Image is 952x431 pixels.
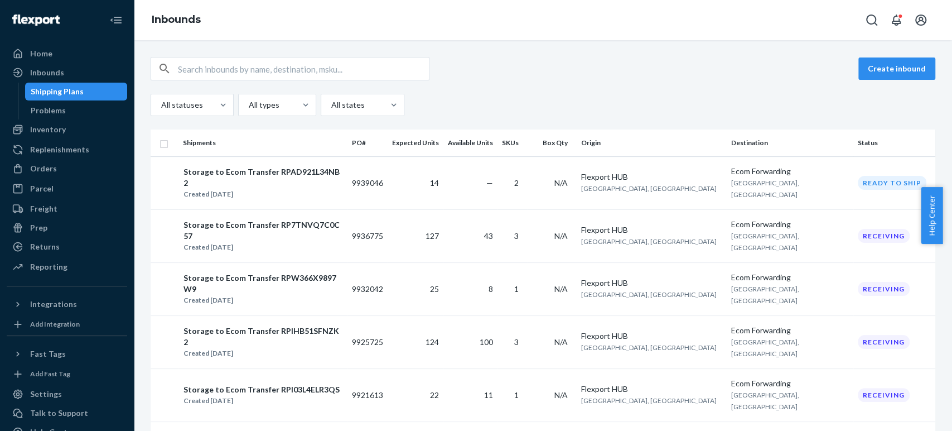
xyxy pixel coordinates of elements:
th: Box Qty [528,130,577,156]
a: Replenishments [7,141,127,159]
a: Freight [7,200,127,218]
div: Ready to ship [858,176,926,190]
div: Reporting [30,261,67,272]
div: Receiving [858,335,910,349]
div: Settings [30,389,62,400]
button: Integrations [7,295,127,313]
div: Flexport HUB [581,331,722,342]
ol: breadcrumbs [143,4,210,36]
span: 25 [430,284,439,294]
div: Storage to Ecom Transfer RPI03L4ELR3QS [183,384,340,395]
a: Orders [7,160,127,178]
span: N/A [554,337,568,347]
a: Reporting [7,258,127,276]
span: Help Center [921,187,943,244]
div: Add Integration [30,319,80,329]
span: 1 [514,284,519,294]
td: 9932042 [347,262,388,315]
a: Returns [7,238,127,256]
span: 43 [484,231,493,241]
span: N/A [554,390,568,400]
div: Returns [30,241,60,252]
th: Destination [727,130,853,156]
span: [GEOGRAPHIC_DATA], [GEOGRAPHIC_DATA] [731,232,799,252]
a: Prep [7,219,127,237]
button: Close Navigation [105,9,127,31]
div: Receiving [858,282,910,296]
span: [GEOGRAPHIC_DATA], [GEOGRAPHIC_DATA] [581,184,717,193]
td: 9921613 [347,368,388,422]
div: Inventory [30,124,66,135]
div: Fast Tags [30,348,66,360]
span: 14 [430,178,439,188]
div: Created [DATE] [183,242,342,253]
a: Shipping Plans [25,83,128,100]
div: Problems [31,105,66,116]
th: Shipments [178,130,347,156]
div: Receiving [858,229,910,243]
span: [GEOGRAPHIC_DATA], [GEOGRAPHIC_DATA] [731,179,799,199]
a: Inbounds [7,64,127,82]
th: Status [853,130,935,156]
th: Expected Units [388,130,443,156]
span: 22 [430,390,439,400]
div: Ecom Forwarding [731,166,849,177]
a: Home [7,45,127,63]
span: 3 [514,337,519,347]
span: 1 [514,390,519,400]
div: Storage to Ecom Transfer RPIHB51SFNZK2 [183,325,342,348]
div: Created [DATE] [183,295,342,306]
span: 2 [514,178,519,188]
th: Origin [577,130,727,156]
div: Inbounds [30,67,64,78]
span: [GEOGRAPHIC_DATA], [GEOGRAPHIC_DATA] [731,338,799,358]
a: Problems [25,102,128,119]
div: Created [DATE] [183,348,342,359]
span: — [486,178,493,188]
td: 9939046 [347,156,388,209]
div: Flexport HUB [581,277,722,289]
div: Parcel [30,183,54,194]
input: Search inbounds by name, destination, msku... [178,58,429,80]
div: Talk to Support [30,408,88,419]
input: All types [248,99,249,111]
div: Add Fast Tag [30,369,70,379]
th: SKUs [497,130,528,156]
span: N/A [554,284,568,294]
img: Flexport logo [12,15,60,26]
div: Prep [30,222,47,233]
span: N/A [554,178,568,188]
div: Flexport HUB [581,171,722,183]
button: Open account menu [910,9,932,31]
div: Ecom Forwarding [731,272,849,283]
a: Inbounds [152,13,201,26]
a: Talk to Support [7,404,127,422]
a: Add Integration [7,318,127,331]
div: Ecom Forwarding [731,378,849,389]
span: [GEOGRAPHIC_DATA], [GEOGRAPHIC_DATA] [581,237,717,246]
span: [GEOGRAPHIC_DATA], [GEOGRAPHIC_DATA] [581,396,717,405]
div: Shipping Plans [31,86,84,97]
div: Created [DATE] [183,395,340,406]
td: 9925725 [347,315,388,368]
td: 9936775 [347,209,388,262]
button: Create inbound [858,58,935,80]
span: 11 [484,390,493,400]
div: Created [DATE] [183,189,342,200]
div: Ecom Forwarding [731,219,849,230]
a: Inventory [7,121,127,138]
span: 3 [514,231,519,241]
div: Integrations [30,299,77,310]
div: Freight [30,203,57,214]
span: [GEOGRAPHIC_DATA], [GEOGRAPHIC_DATA] [581,343,717,352]
div: Storage to Ecom Transfer RP7TNVQ7C0C57 [183,219,342,242]
div: Flexport HUB [581,384,722,395]
span: [GEOGRAPHIC_DATA], [GEOGRAPHIC_DATA] [731,285,799,305]
span: 8 [489,284,493,294]
a: Add Fast Tag [7,367,127,381]
div: Home [30,48,52,59]
th: Available Units [443,130,497,156]
span: [GEOGRAPHIC_DATA], [GEOGRAPHIC_DATA] [581,290,717,299]
div: Ecom Forwarding [731,325,849,336]
th: PO# [347,130,388,156]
